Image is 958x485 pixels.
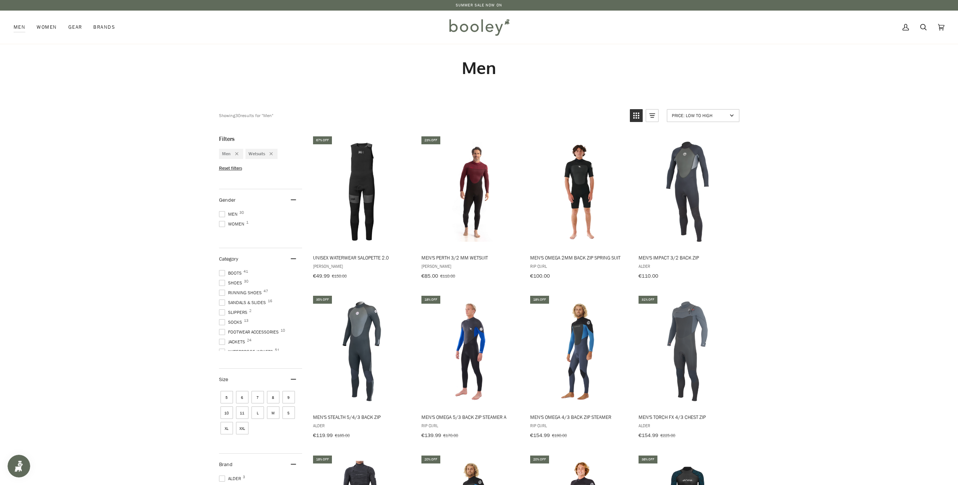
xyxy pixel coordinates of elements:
span: Reset filters [219,165,242,171]
a: Men's Omega 5/3 Back Zip Steamer A [420,295,520,441]
span: Size: 8 [267,391,279,403]
span: €170.00 [443,432,458,439]
img: Men's Impact 3/2 Black / Deep Grey - Booley Galway [637,142,737,242]
span: Women [219,221,247,227]
span: Size: 10 [221,406,233,419]
img: Rip Curl Men's Omega 5/3 Back Zip Steamer A Blue - Booley Galway [420,301,520,402]
li: Reset filters [219,165,302,171]
div: 31% off [639,296,657,304]
span: Boots [219,270,244,276]
span: Alder [219,475,243,482]
span: [PERSON_NAME] [313,263,411,269]
a: Men's Perth 3/2 mm Wetsuit [420,135,520,282]
span: Price: Low to High [672,112,727,119]
span: Size: 7 [251,391,264,403]
div: 67% off [313,136,332,144]
span: Size: XL [221,422,233,434]
a: Men's Stealth 5/4/3 Back Zip [312,295,412,441]
span: Gear [68,23,82,31]
span: 2 [249,309,251,313]
span: Men's Impact 3/2 Back Zip [639,254,736,261]
div: 18% off [421,296,440,304]
a: View list mode [646,109,659,122]
span: Rip Curl [530,263,628,269]
img: Alder Men's Torch FX 4/3 Black - Booley Galway [637,301,737,402]
div: 18% off [530,296,549,304]
a: Men's Omega 2mm Back Zip Spring Suit [529,135,629,282]
span: €85.00 [421,272,438,280]
div: Remove filter: Men [231,151,238,157]
div: 23% off [421,136,440,144]
h1: Men [219,57,739,78]
span: Running Shoes [219,289,264,296]
span: Men [222,151,231,157]
span: Jackets [219,338,247,345]
img: Rip Curl Men's Omega 2mm Back Zip Spring Suit Black - Booley Galway [529,142,629,242]
span: Rip Curl [421,422,519,429]
div: 20% off [530,456,549,463]
a: SUMMER SALE NOW ON [456,2,502,8]
div: 18% off [313,456,332,463]
iframe: Button to open loyalty program pop-up [8,455,30,477]
span: Category [219,255,238,263]
span: Alder [313,422,411,429]
span: Rip Curl [530,422,628,429]
a: View grid mode [630,109,643,122]
div: Remove filter: Wetsuits [265,151,273,157]
span: Size: XXL [236,422,248,434]
a: Sort options [667,109,739,122]
div: 35% off [313,296,332,304]
div: Showing results for "Men" [219,109,273,122]
span: €185.00 [335,432,350,439]
span: Men's Torch FX 4/3 Chest Zip [639,414,736,420]
span: €110.00 [639,272,658,280]
span: €150.00 [332,273,347,279]
a: Men's Impact 3/2 Back Zip [637,135,737,282]
span: Alder [639,422,736,429]
span: Men's Omega 5/3 Back Zip Steamer A [421,414,519,420]
span: €190.00 [552,432,567,439]
a: Brands [88,11,121,44]
span: €154.99 [639,432,658,439]
span: 30 [239,211,244,215]
span: Filters [219,135,234,143]
span: Size: 6 [236,391,248,403]
span: Brand [219,461,233,468]
span: 24 [247,338,251,342]
a: Men [14,11,31,44]
span: Size: 5 [221,391,233,403]
span: Size: 9 [282,391,295,403]
span: Wetsuits [248,151,265,157]
a: Men's Torch FX 4/3 Chest Zip [637,295,737,441]
span: €110.00 [440,273,455,279]
span: 41 [244,270,248,273]
span: Waterproof Jackets [219,348,275,355]
span: Men [14,23,25,31]
span: €119.99 [313,432,333,439]
span: Sandals & Slides [219,299,268,306]
b: 30 [235,112,241,119]
span: 10 [281,329,285,332]
span: €139.99 [421,432,441,439]
span: Size: L [251,406,264,419]
a: Women [31,11,62,44]
span: Women [37,23,57,31]
span: Brands [93,23,115,31]
span: Alder [639,263,736,269]
span: Size: 11 [236,406,248,419]
span: 47 [264,289,268,293]
span: Men's Stealth 5/4/3 Back Zip [313,414,411,420]
a: Gear [63,11,88,44]
img: Jobe Men's Perth 3/2mm Wetsuit Red - Booley Galway [420,142,520,242]
span: €100.00 [530,272,550,280]
span: Shoes [219,280,244,286]
span: Size [219,376,228,383]
a: Unisex WaterWear Salopette 2.0 [312,135,412,282]
span: 51 [275,348,279,352]
div: 38% off [639,456,657,463]
span: €225.00 [660,432,675,439]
